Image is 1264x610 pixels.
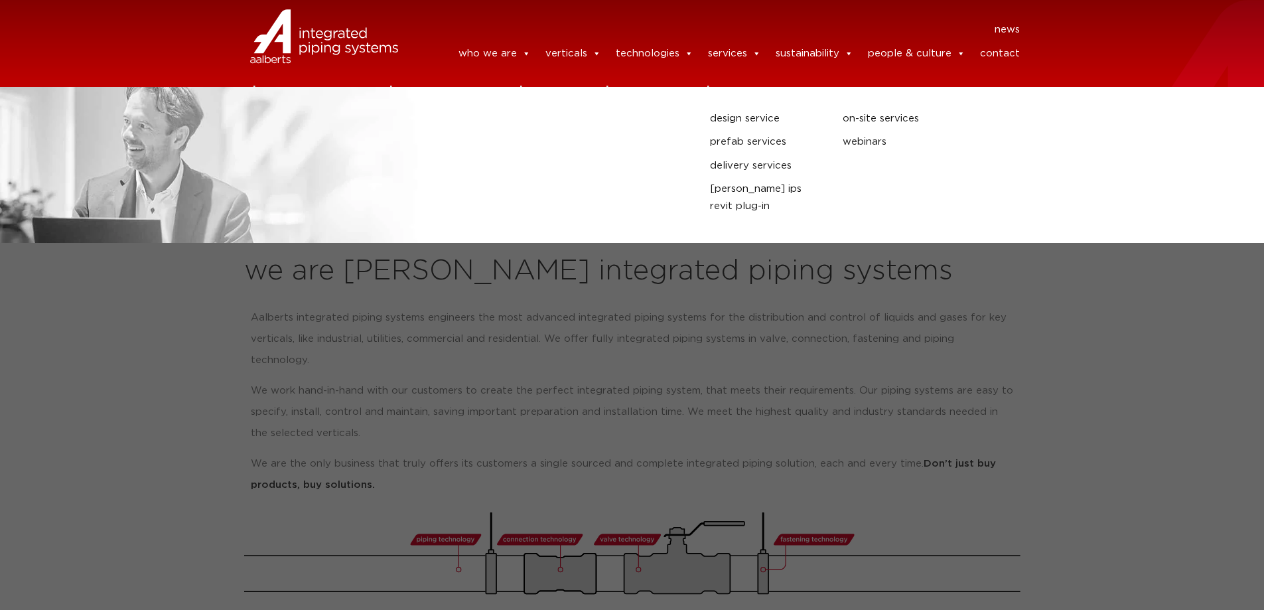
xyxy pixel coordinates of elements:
[418,19,1020,40] nav: Menu
[616,40,693,67] a: technologies
[545,40,601,67] a: verticals
[776,40,853,67] a: sustainability
[251,307,1014,371] p: Aalberts integrated piping systems engineers the most advanced integrated piping systems for the ...
[251,453,1014,496] p: We are the only business that truly offers its customers a single sourced and complete integrated...
[710,110,823,127] a: design service
[980,40,1020,67] a: contact
[244,256,1020,287] h2: we are [PERSON_NAME] integrated piping systems
[710,133,823,151] a: prefab services
[251,380,1014,444] p: We work hand-in-hand with our customers to create the perfect integrated piping system, that meet...
[995,19,1020,40] a: news
[843,110,955,127] a: on-site services
[710,181,823,214] a: [PERSON_NAME] IPS Revit plug-in
[710,157,823,175] a: delivery services
[458,40,531,67] a: who we are
[843,133,955,151] a: webinars
[708,40,761,67] a: services
[868,40,965,67] a: people & culture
